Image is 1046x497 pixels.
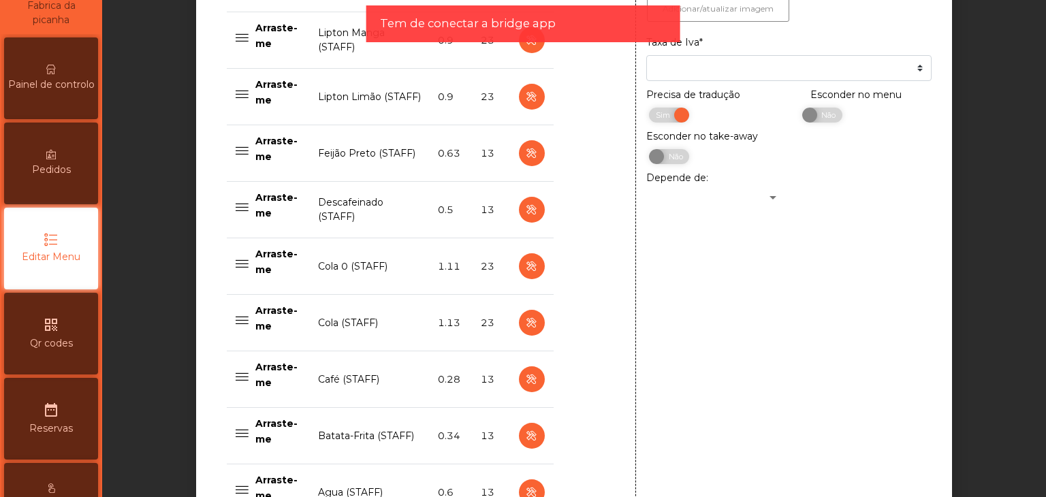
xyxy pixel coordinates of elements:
[310,182,430,238] td: Descafeinado (STAFF)
[310,351,430,408] td: Café (STAFF)
[656,149,691,164] span: Não
[380,15,556,32] span: Tem de conectar a bridge app
[255,133,302,164] p: Arraste-me
[255,303,302,334] p: Arraste-me
[30,336,73,351] span: Qr codes
[430,125,473,182] td: 0.63
[22,250,80,264] span: Editar Menu
[646,171,708,185] label: Depende de:
[255,246,302,277] p: Arraste-me
[8,78,95,92] span: Painel de controlo
[430,69,473,125] td: 0.9
[310,125,430,182] td: Feijão Preto (STAFF)
[310,408,430,464] td: Batata-Frita (STAFF)
[310,295,430,351] td: Cola (STAFF)
[430,408,473,464] td: 0.34
[255,20,302,51] p: Arraste-me
[310,12,430,69] td: Lipton Manga (STAFF)
[648,108,682,123] span: Sim
[430,182,473,238] td: 0.5
[646,88,740,102] label: Precisa de tradução
[32,163,71,177] span: Pedidos
[255,416,302,447] p: Arraste-me
[810,108,844,123] span: Não
[473,408,510,464] td: 13
[473,182,510,238] td: 13
[310,238,430,295] td: Cola 0 (STAFF)
[43,317,59,333] i: qr_code
[810,88,902,102] label: Esconder no menu
[473,238,510,295] td: 23
[430,295,473,351] td: 1.13
[255,359,302,390] p: Arraste-me
[255,77,302,108] p: Arraste-me
[473,69,510,125] td: 23
[310,69,430,125] td: Lipton Limão (STAFF)
[255,190,302,221] p: Arraste-me
[473,351,510,408] td: 13
[430,238,473,295] td: 1.11
[473,125,510,182] td: 13
[43,402,59,418] i: date_range
[430,351,473,408] td: 0.28
[473,295,510,351] td: 23
[646,129,758,144] label: Esconder no take-away
[29,421,73,436] span: Reservas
